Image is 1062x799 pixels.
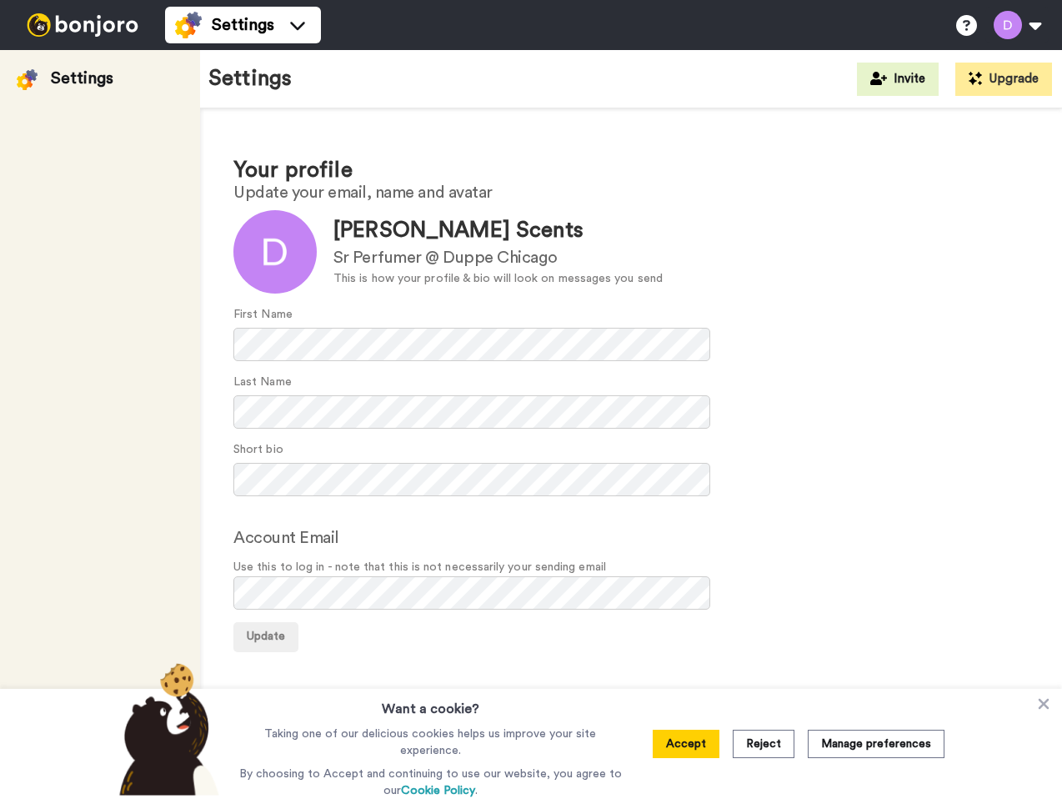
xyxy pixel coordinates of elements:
[333,270,663,288] div: This is how your profile & bio will look on messages you send
[17,69,38,90] img: settings-colored.svg
[51,67,113,90] div: Settings
[382,689,479,719] h3: Want a cookie?
[653,730,719,758] button: Accept
[104,662,228,796] img: bear-with-cookie.png
[235,766,626,799] p: By choosing to Accept and continuing to use our website, you agree to our .
[212,13,274,37] span: Settings
[247,631,285,642] span: Update
[733,730,794,758] button: Reject
[233,622,298,652] button: Update
[233,374,292,391] label: Last Name
[233,306,293,324] label: First Name
[233,441,283,459] label: Short bio
[233,183,1029,202] h2: Update your email, name and avatar
[208,67,292,91] h1: Settings
[20,13,145,37] img: bj-logo-header-white.svg
[333,246,663,270] div: Sr Perfumer @ Duppe Chicago
[235,726,626,759] p: Taking one of our delicious cookies helps us improve your site experience.
[233,158,1029,183] h1: Your profile
[175,12,202,38] img: settings-colored.svg
[233,559,1029,576] span: Use this to log in - note that this is not necessarily your sending email
[333,215,663,246] div: [PERSON_NAME] Scents
[857,63,939,96] button: Invite
[401,785,475,796] a: Cookie Policy
[233,525,339,550] label: Account Email
[955,63,1052,96] button: Upgrade
[808,730,944,758] button: Manage preferences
